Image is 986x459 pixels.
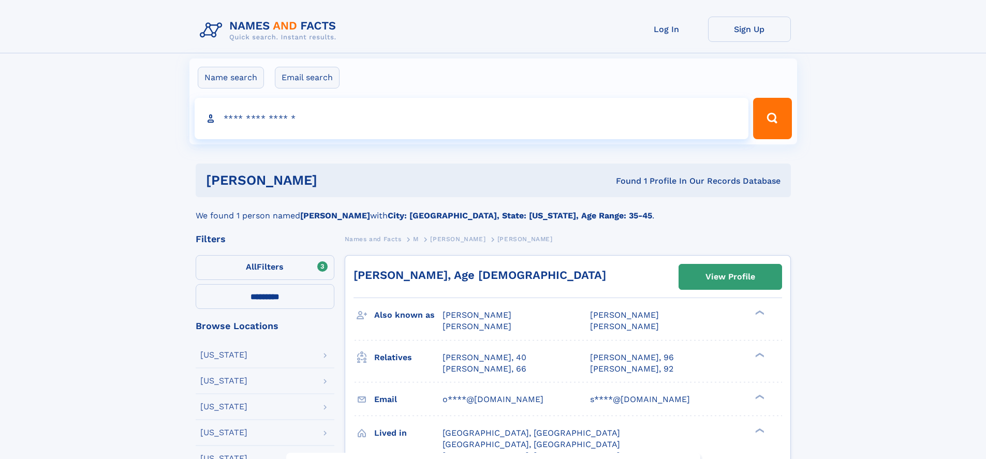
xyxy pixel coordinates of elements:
[679,264,782,289] a: View Profile
[413,235,419,243] span: M
[374,349,443,366] h3: Relatives
[443,321,511,331] span: [PERSON_NAME]
[196,197,791,222] div: We found 1 person named with .
[708,17,791,42] a: Sign Up
[200,428,247,437] div: [US_STATE]
[443,363,526,375] a: [PERSON_NAME], 66
[430,235,485,243] span: [PERSON_NAME]
[354,269,606,282] a: [PERSON_NAME], Age [DEMOGRAPHIC_DATA]
[198,67,264,88] label: Name search
[374,424,443,442] h3: Lived in
[196,17,345,45] img: Logo Names and Facts
[497,235,553,243] span: [PERSON_NAME]
[753,309,765,316] div: ❯
[705,265,755,289] div: View Profile
[200,351,247,359] div: [US_STATE]
[196,234,334,244] div: Filters
[443,310,511,320] span: [PERSON_NAME]
[196,321,334,331] div: Browse Locations
[430,232,485,245] a: [PERSON_NAME]
[590,352,674,363] a: [PERSON_NAME], 96
[275,67,340,88] label: Email search
[195,98,749,139] input: search input
[413,232,419,245] a: M
[443,439,620,449] span: [GEOGRAPHIC_DATA], [GEOGRAPHIC_DATA]
[345,232,402,245] a: Names and Facts
[374,391,443,408] h3: Email
[753,427,765,434] div: ❯
[300,211,370,220] b: [PERSON_NAME]
[200,403,247,411] div: [US_STATE]
[625,17,708,42] a: Log In
[590,321,659,331] span: [PERSON_NAME]
[388,211,652,220] b: City: [GEOGRAPHIC_DATA], State: [US_STATE], Age Range: 35-45
[374,306,443,324] h3: Also known as
[443,352,526,363] a: [PERSON_NAME], 40
[196,255,334,280] label: Filters
[200,377,247,385] div: [US_STATE]
[753,393,765,400] div: ❯
[206,174,467,187] h1: [PERSON_NAME]
[246,262,257,272] span: All
[590,310,659,320] span: [PERSON_NAME]
[466,175,781,187] div: Found 1 Profile In Our Records Database
[753,351,765,358] div: ❯
[590,363,673,375] a: [PERSON_NAME], 92
[753,98,791,139] button: Search Button
[443,428,620,438] span: [GEOGRAPHIC_DATA], [GEOGRAPHIC_DATA]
